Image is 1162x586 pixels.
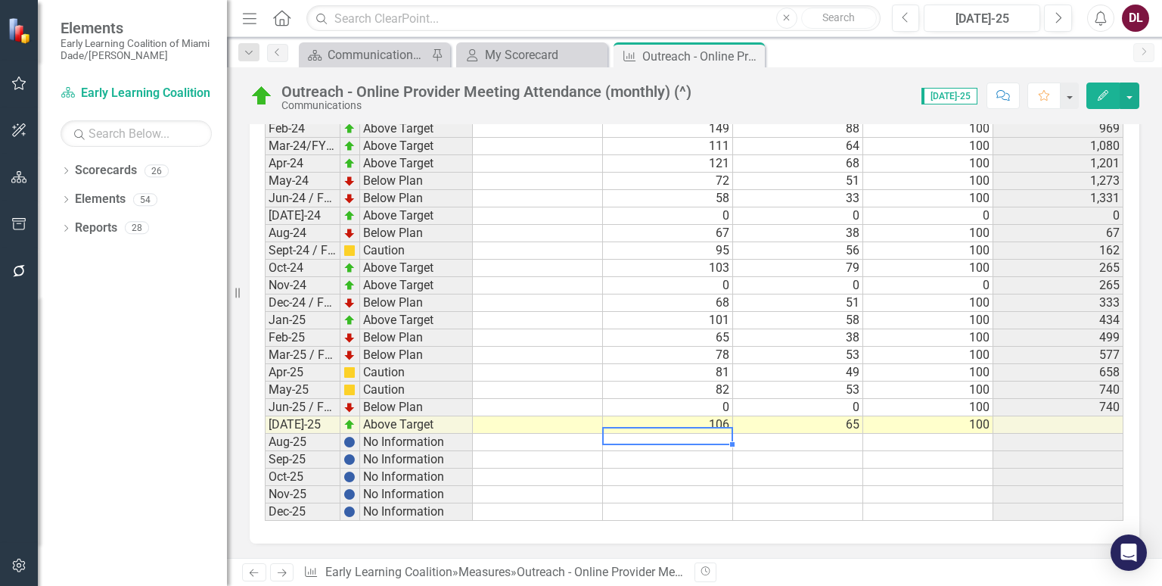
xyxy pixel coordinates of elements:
[603,399,733,416] td: 0
[343,436,356,448] img: BgCOk07PiH71IgAAAABJRU5ErkJggg==
[265,364,340,382] td: Apr-25
[801,8,877,29] button: Search
[603,312,733,329] td: 101
[265,382,340,399] td: May-25
[75,191,126,208] a: Elements
[733,416,863,434] td: 65
[993,138,1123,155] td: 1,080
[863,120,993,138] td: 100
[265,120,340,138] td: Feb-24
[265,277,340,295] td: Nov-24
[603,225,733,242] td: 67
[603,260,733,277] td: 103
[265,138,340,155] td: Mar-24/FY23/24-Q3
[733,364,863,382] td: 49
[360,503,473,521] td: No Information
[822,11,855,23] span: Search
[360,416,473,434] td: Above Target
[250,84,274,108] img: Above Target
[360,242,473,260] td: Caution
[303,564,683,581] div: » »
[360,277,473,295] td: Above Target
[733,347,863,364] td: 53
[343,140,356,152] img: zOikAAAAAElFTkSuQmCC
[924,5,1040,32] button: [DATE]-25
[265,416,340,434] td: [DATE]-25
[733,138,863,155] td: 64
[863,399,993,416] td: 100
[733,295,863,312] td: 51
[265,207,340,225] td: [DATE]-24
[733,329,863,347] td: 38
[328,45,427,64] div: Communications Dashboard
[993,225,1123,242] td: 67
[265,329,340,347] td: Feb-25
[603,416,733,434] td: 106
[460,45,604,64] a: My Scorecard
[360,347,473,364] td: Below Plan
[306,5,880,32] input: Search ClearPoint...
[360,451,473,469] td: No Information
[265,399,340,416] td: Jun-25 / FY24/25-Q4
[360,120,473,138] td: Above Target
[360,364,473,382] td: Caution
[343,488,356,500] img: BgCOk07PiH71IgAAAABJRU5ErkJggg==
[360,173,473,190] td: Below Plan
[303,45,427,64] a: Communications Dashboard
[733,155,863,173] td: 68
[603,364,733,382] td: 81
[343,332,356,344] img: TnMDeAgwAPMxUmUi88jYAAAAAElFTkSuQmCC
[61,85,212,102] a: Early Learning Coalition
[343,401,356,413] img: TnMDeAgwAPMxUmUi88jYAAAAAElFTkSuQmCC
[144,164,169,177] div: 26
[993,207,1123,225] td: 0
[1122,5,1149,32] button: DL
[75,220,117,237] a: Reports
[8,17,34,44] img: ClearPoint Strategy
[603,173,733,190] td: 72
[1111,535,1147,571] div: Open Intercom Messenger
[343,349,356,361] img: TnMDeAgwAPMxUmUi88jYAAAAAElFTkSuQmCC
[343,506,356,518] img: BgCOk07PiH71IgAAAABJRU5ErkJggg==
[733,190,863,207] td: 33
[993,382,1123,399] td: 740
[993,173,1123,190] td: 1,273
[325,565,452,579] a: Early Learning Coalition
[603,190,733,207] td: 58
[265,260,340,277] td: Oct-24
[733,312,863,329] td: 58
[993,277,1123,295] td: 265
[642,47,761,66] div: Outreach - Online Provider Meeting Attendance (monthly) (^)
[863,277,993,295] td: 0
[265,225,340,242] td: Aug-24
[603,242,733,260] td: 95
[733,277,863,295] td: 0
[265,451,340,469] td: Sep-25
[733,260,863,277] td: 79
[603,120,733,138] td: 149
[343,279,356,291] img: zOikAAAAAElFTkSuQmCC
[360,382,473,399] td: Caution
[517,565,837,579] div: Outreach - Online Provider Meeting Attendance (monthly) (^)
[343,245,356,257] img: cBAA0RP0Y6D5n+AAAAAElFTkSuQmCC
[265,434,340,451] td: Aug-25
[603,207,733,225] td: 0
[603,347,733,364] td: 78
[863,138,993,155] td: 100
[993,260,1123,277] td: 265
[863,416,993,434] td: 100
[360,434,473,451] td: No Information
[603,277,733,295] td: 0
[863,347,993,364] td: 100
[929,10,1035,28] div: [DATE]-25
[265,173,340,190] td: May-24
[360,260,473,277] td: Above Target
[993,329,1123,347] td: 499
[485,45,604,64] div: My Scorecard
[863,382,993,399] td: 100
[343,471,356,483] img: BgCOk07PiH71IgAAAABJRU5ErkJggg==
[360,399,473,416] td: Below Plan
[863,364,993,382] td: 100
[265,486,340,503] td: Nov-25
